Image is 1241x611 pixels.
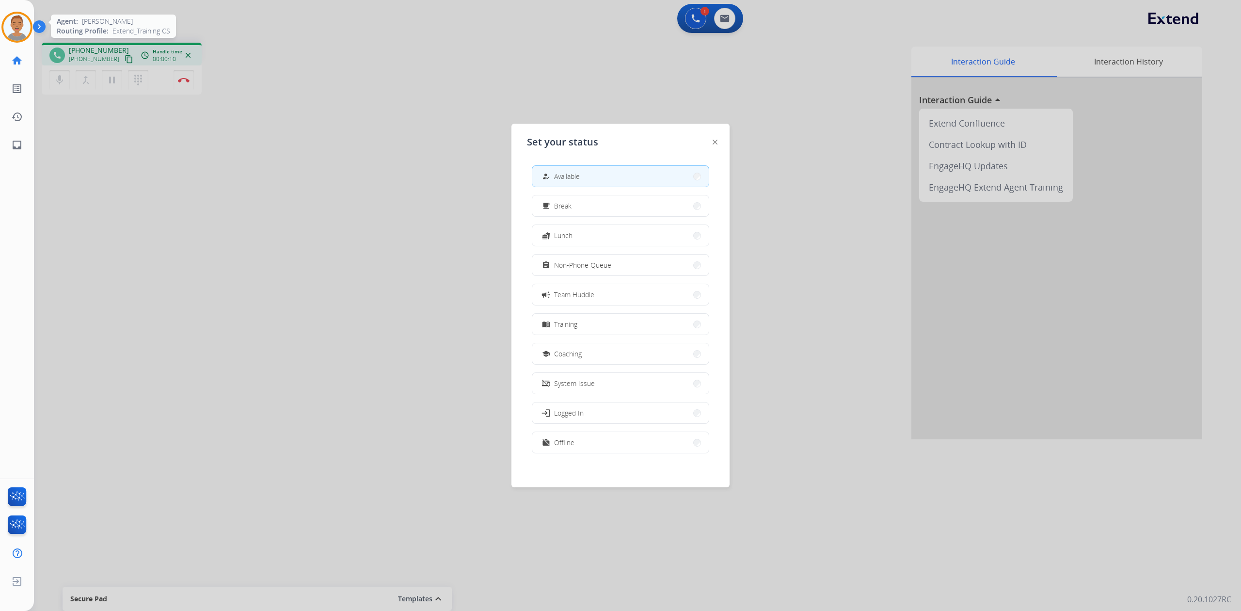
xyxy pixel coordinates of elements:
[554,260,611,270] span: Non-Phone Queue
[57,16,78,26] span: Agent:
[57,26,109,36] span: Routing Profile:
[532,225,709,246] button: Lunch
[541,289,551,299] mat-icon: campaign
[554,378,595,388] span: System Issue
[532,314,709,335] button: Training
[532,255,709,275] button: Non-Phone Queue
[532,343,709,364] button: Coaching
[542,379,550,387] mat-icon: phonelink_off
[554,230,573,241] span: Lunch
[112,26,170,36] span: Extend_Training CS
[542,202,550,210] mat-icon: free_breakfast
[532,432,709,453] button: Offline
[1187,594,1231,605] p: 0.20.1027RC
[11,139,23,151] mat-icon: inbox
[532,284,709,305] button: Team Huddle
[554,289,594,300] span: Team Huddle
[541,408,551,418] mat-icon: login
[542,438,550,447] mat-icon: work_off
[542,231,550,240] mat-icon: fastfood
[542,172,550,180] mat-icon: how_to_reg
[532,195,709,216] button: Break
[542,320,550,328] mat-icon: menu_book
[554,171,580,181] span: Available
[554,349,582,359] span: Coaching
[554,437,574,448] span: Offline
[11,55,23,66] mat-icon: home
[11,83,23,95] mat-icon: list_alt
[532,166,709,187] button: Available
[3,14,31,41] img: avatar
[554,319,577,329] span: Training
[527,135,598,149] span: Set your status
[554,408,584,418] span: Logged In
[82,16,133,26] span: [PERSON_NAME]
[542,261,550,269] mat-icon: assignment
[542,350,550,358] mat-icon: school
[11,111,23,123] mat-icon: history
[554,201,572,211] span: Break
[532,373,709,394] button: System Issue
[532,402,709,423] button: Logged In
[713,140,717,145] img: close-button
